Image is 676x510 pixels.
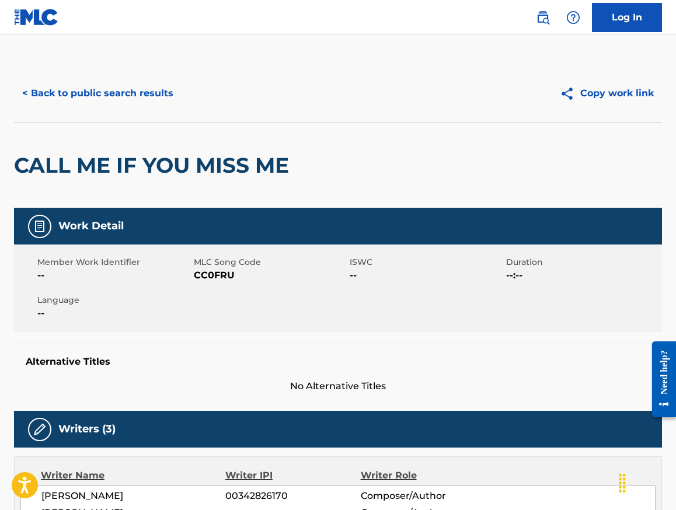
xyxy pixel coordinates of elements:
img: Work Detail [33,219,47,233]
span: [PERSON_NAME] [41,489,225,503]
h2: CALL ME IF YOU MISS ME [14,152,295,179]
button: Copy work link [552,79,662,108]
h5: Alternative Titles [26,356,650,368]
h5: Writers (3) [58,422,116,436]
div: Writer IPI [225,469,361,483]
span: Member Work Identifier [37,256,191,268]
span: Composer/Author [361,489,483,503]
span: -- [37,268,191,282]
h5: Work Detail [58,219,124,233]
div: Help [562,6,585,29]
img: Writers [33,422,47,436]
span: -- [37,306,191,320]
span: Language [37,294,191,306]
span: CC0FRU [194,268,347,282]
a: Public Search [531,6,555,29]
span: ISWC [350,256,503,268]
iframe: Chat Widget [618,454,676,510]
iframe: Resource Center [643,333,676,427]
a: Log In [592,3,662,32]
img: MLC Logo [14,9,59,26]
div: Drag [613,466,632,501]
span: -- [350,268,503,282]
span: --:-- [506,268,660,282]
img: Copy work link [560,86,580,101]
span: MLC Song Code [194,256,347,268]
div: Writer Name [41,469,225,483]
img: help [566,11,580,25]
button: < Back to public search results [14,79,182,108]
span: 00342826170 [225,489,360,503]
span: Duration [506,256,660,268]
span: No Alternative Titles [14,379,662,393]
div: Writer Role [361,469,484,483]
img: search [536,11,550,25]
